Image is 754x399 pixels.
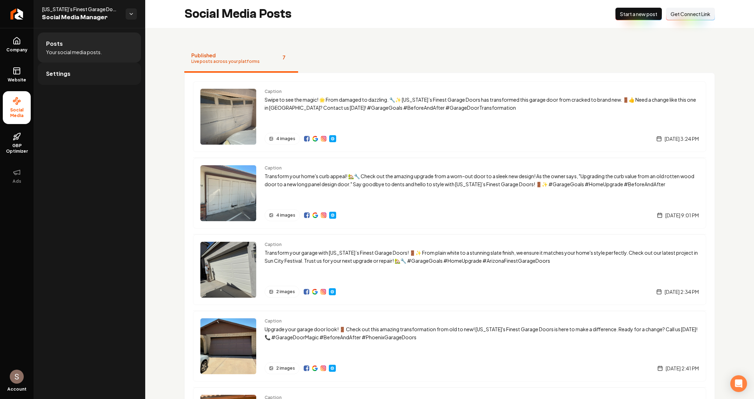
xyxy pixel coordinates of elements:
[665,135,699,142] span: [DATE] 3:24 PM
[276,52,291,63] span: 7
[3,31,31,58] a: Company
[665,212,699,219] span: [DATE] 9:01 PM
[191,59,260,64] span: Live posts across your platforms
[193,234,706,305] a: Post previewCaptionTransform your garage with [US_STATE]’s Finest Garage Doors! 🚪✨ From plain whi...
[620,10,657,17] span: Start a new post
[312,212,318,218] img: Google
[191,52,260,59] span: Published
[200,242,256,298] img: Post preview
[320,289,326,295] a: View on Instagram
[330,212,335,218] img: Website
[329,212,336,219] a: Website
[671,10,710,17] span: Get Connect Link
[46,70,71,78] span: Settings
[330,365,335,371] img: Website
[193,81,706,152] a: Post previewCaptionSwipe to see the magic! 🌟 From damaged to dazzling. 🔧✨ [US_STATE]’s Finest Gar...
[3,127,31,160] a: GBP Optimizer
[304,212,310,218] img: Facebook
[321,136,326,142] img: Instagram
[312,212,318,218] a: View on Google Business Profile
[10,370,24,384] img: Santiago Vásquez
[184,45,298,73] button: PublishedLive posts across your platforms7
[304,136,310,142] a: View on Facebook
[329,135,336,142] a: Website
[312,365,318,371] a: View on Google Business Profile
[320,289,326,295] img: Instagram
[666,365,699,372] span: [DATE] 2:41 PM
[5,77,29,83] span: Website
[304,365,309,371] img: Facebook
[184,7,291,21] h2: Social Media Posts
[265,96,699,112] p: Swipe to see the magic! 🌟 From damaged to dazzling. 🔧✨ [US_STATE]’s Finest Garage Doors has trans...
[265,325,699,341] p: Upgrade your garage door look! 🚪 Check out this amazing transformation from old to new! [US_STATE...
[304,136,310,142] img: Facebook
[265,172,699,188] p: Transform your home's curb appeal! 🏡🔧 Check out the amazing upgrade from a worn-out door to a sle...
[10,8,23,20] img: Rebolt Logo
[200,165,256,221] img: Post preview
[7,386,27,392] span: Account
[312,289,318,295] img: Google
[200,318,256,374] img: Post preview
[38,63,141,85] a: Settings
[265,89,699,94] span: Caption
[265,165,699,171] span: Caption
[304,365,309,371] a: View on Facebook
[276,289,295,295] span: 2 images
[615,8,662,20] button: Start a new post
[46,49,102,56] span: Your social media posts.
[665,288,699,295] span: [DATE] 2:34 PM
[330,136,335,142] img: Website
[329,288,336,295] a: Website
[312,289,318,295] a: View on Google Business Profile
[265,242,699,247] span: Caption
[276,212,295,218] span: 4 images
[42,13,120,22] span: Social Media Manager
[276,136,295,142] span: 4 images
[276,365,295,371] span: 2 images
[3,162,31,190] button: Ads
[10,179,24,184] span: Ads
[42,6,120,13] span: [US_STATE]’s Finest Garage Doors
[3,143,31,154] span: GBP Optimizer
[3,61,31,88] a: Website
[46,39,63,48] span: Posts
[321,136,326,142] a: View on Instagram
[321,212,326,218] a: View on Instagram
[193,158,706,228] a: Post previewCaptionTransform your home's curb appeal! 🏡🔧 Check out the amazing upgrade from a wor...
[3,47,30,53] span: Company
[320,365,326,371] img: Instagram
[320,365,326,371] a: View on Instagram
[304,289,309,295] img: Facebook
[304,212,310,218] a: View on Facebook
[265,249,699,265] p: Transform your garage with [US_STATE]’s Finest Garage Doors! 🚪✨ From plain white to a stunning sl...
[666,8,715,20] button: Get Connect Link
[730,375,747,392] div: Open Intercom Messenger
[321,212,326,218] img: Instagram
[200,89,256,145] img: Post preview
[312,136,318,142] a: View on Google Business Profile
[330,289,335,295] img: Website
[10,370,24,384] button: Open user button
[312,365,318,371] img: Google
[304,289,309,295] a: View on Facebook
[193,311,706,382] a: Post previewCaptionUpgrade your garage door look! 🚪 Check out this amazing transformation from ol...
[265,318,699,324] span: Caption
[3,107,31,118] span: Social Media
[184,45,715,73] nav: Tabs
[312,136,318,142] img: Google
[329,365,336,372] a: Website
